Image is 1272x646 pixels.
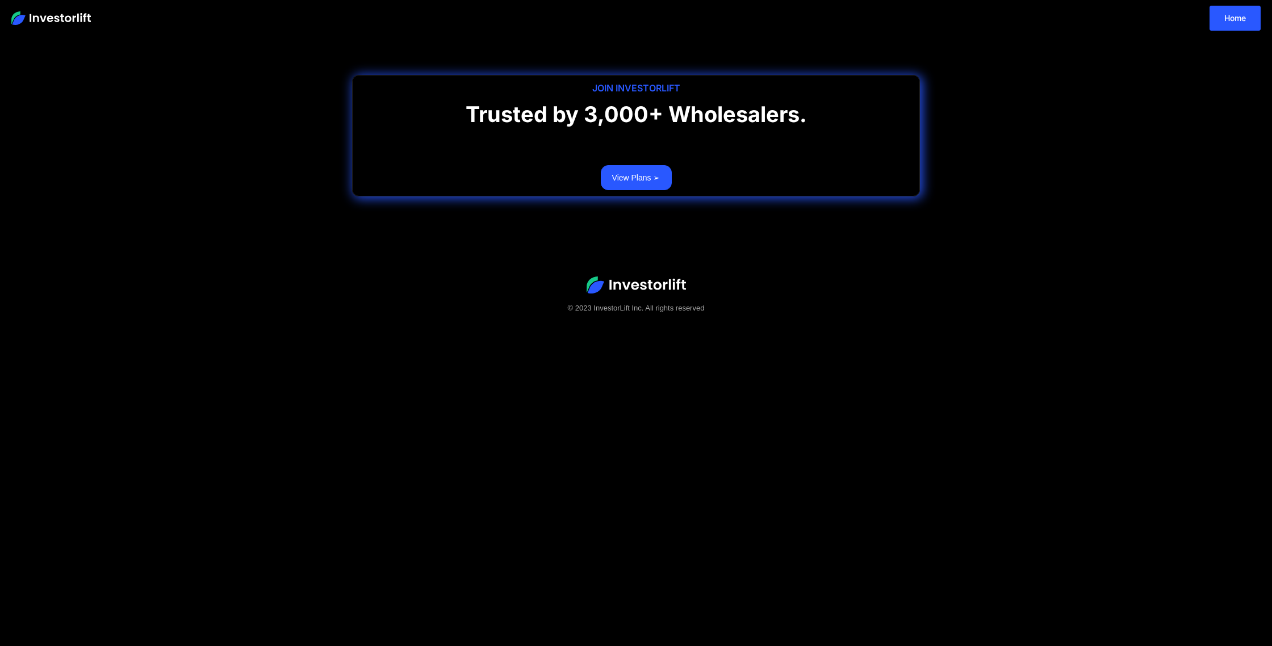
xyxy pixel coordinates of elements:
[1210,6,1261,31] a: Home
[353,102,919,132] h1: Trusted by 3,000+ Wholesalers.
[500,165,772,190] form: Email Form
[601,165,672,190] a: View Plans ➢
[551,138,721,152] iframe: Customer reviews powered by Trustpilot
[23,303,1249,314] div: © 2023 InvestorLift Inc. All rights reserved
[353,81,919,95] div: JOIN INVESTORLIFT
